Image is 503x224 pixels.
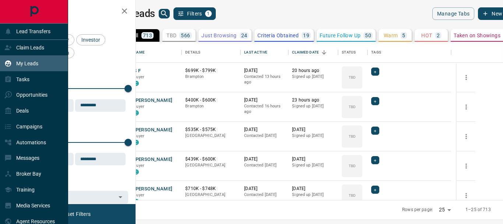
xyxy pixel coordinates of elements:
p: Rows per page: [402,207,433,213]
div: Status [342,42,356,63]
button: more [461,161,472,172]
div: + [371,97,379,105]
p: TBD [349,104,356,110]
p: [DATE] [244,68,285,74]
p: TBD [349,134,356,139]
button: [PERSON_NAME] [134,186,172,193]
p: $535K - $575K [185,127,237,133]
span: + [374,127,376,134]
p: 20 hours ago [292,68,334,74]
span: + [374,186,376,193]
p: 1–25 of 713 [465,207,490,213]
span: Buyer [134,75,144,79]
p: 713 [143,33,152,38]
span: Buyer [134,163,144,168]
button: search button [159,9,170,18]
div: Tags [371,42,381,63]
p: [DATE] [244,186,285,192]
div: + [371,68,379,76]
p: Just Browsing [201,33,236,38]
div: Claimed Date [288,42,338,63]
span: + [374,97,376,105]
p: [GEOGRAPHIC_DATA] [185,192,237,198]
p: HOT [421,33,432,38]
div: Details [185,42,200,63]
p: $699K - $799K [185,68,237,74]
div: condos.ca [134,81,139,86]
p: [DATE] [292,156,334,162]
div: Investor [76,34,105,45]
button: Reset Filters [56,208,95,220]
p: Brampton [185,103,237,109]
div: condos.ca [134,199,139,204]
div: Status [338,42,367,63]
p: [DATE] [292,127,334,133]
div: + [371,127,379,135]
p: Future Follow Up [320,33,360,38]
div: Tags [367,42,451,63]
p: 19 [303,33,309,38]
p: [GEOGRAPHIC_DATA] [185,133,237,139]
p: $439K - $600K [185,156,237,162]
p: [DATE] [244,97,285,103]
p: TBD [349,193,356,198]
p: 566 [181,33,190,38]
p: [GEOGRAPHIC_DATA] [185,162,237,168]
div: + [371,186,379,194]
p: 23 hours ago [292,97,334,103]
button: Filters1 [173,7,216,20]
span: Investor [79,37,103,43]
div: Last Active [244,42,267,63]
button: more [461,190,472,201]
p: Signed up [DATE] [292,133,334,139]
div: condos.ca [134,169,139,175]
p: Signed up [DATE] [292,103,334,109]
h2: Filters [24,7,128,16]
div: 25 [436,204,454,215]
p: Contacted [DATE] [244,192,285,198]
p: Signed up [DATE] [292,162,334,168]
p: Contacted 16 hours ago [244,103,285,115]
span: Buyer [134,134,144,138]
span: 1 [206,11,211,16]
span: Buyer [134,104,144,109]
div: Name [134,42,145,63]
p: $710K - $748K [185,186,237,192]
button: [PERSON_NAME] [134,127,172,134]
p: Contacted 13 hours ago [244,74,285,85]
p: 5 [402,33,405,38]
p: 24 [241,33,247,38]
div: Details [182,42,240,63]
div: + [371,156,379,164]
button: Manage Tabs [432,7,474,20]
p: $400K - $600K [185,97,237,103]
button: more [461,131,472,142]
button: more [461,72,472,83]
p: 50 [365,33,371,38]
button: [PERSON_NAME] [134,97,172,104]
p: [DATE] [292,186,334,192]
button: S F [134,68,141,75]
button: more [461,101,472,113]
div: Name [130,42,182,63]
p: Signed up [DATE] [292,74,334,80]
p: Warm [384,33,398,38]
button: [PERSON_NAME] [134,156,172,163]
button: Sort [319,47,329,58]
div: condos.ca [134,140,139,145]
p: TBD [349,75,356,80]
span: + [374,68,376,75]
span: Buyer [134,193,144,197]
div: condos.ca [134,110,139,116]
p: TBD [349,163,356,169]
p: Criteria Obtained [257,33,299,38]
p: Contacted [DATE] [244,162,285,168]
p: TBD [166,33,176,38]
p: Brampton [185,74,237,80]
p: 2 [437,33,440,38]
button: Open [115,192,126,202]
div: Last Active [240,42,288,63]
p: [DATE] [244,156,285,162]
p: Taken on Showings [454,33,500,38]
div: Claimed Date [292,42,319,63]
